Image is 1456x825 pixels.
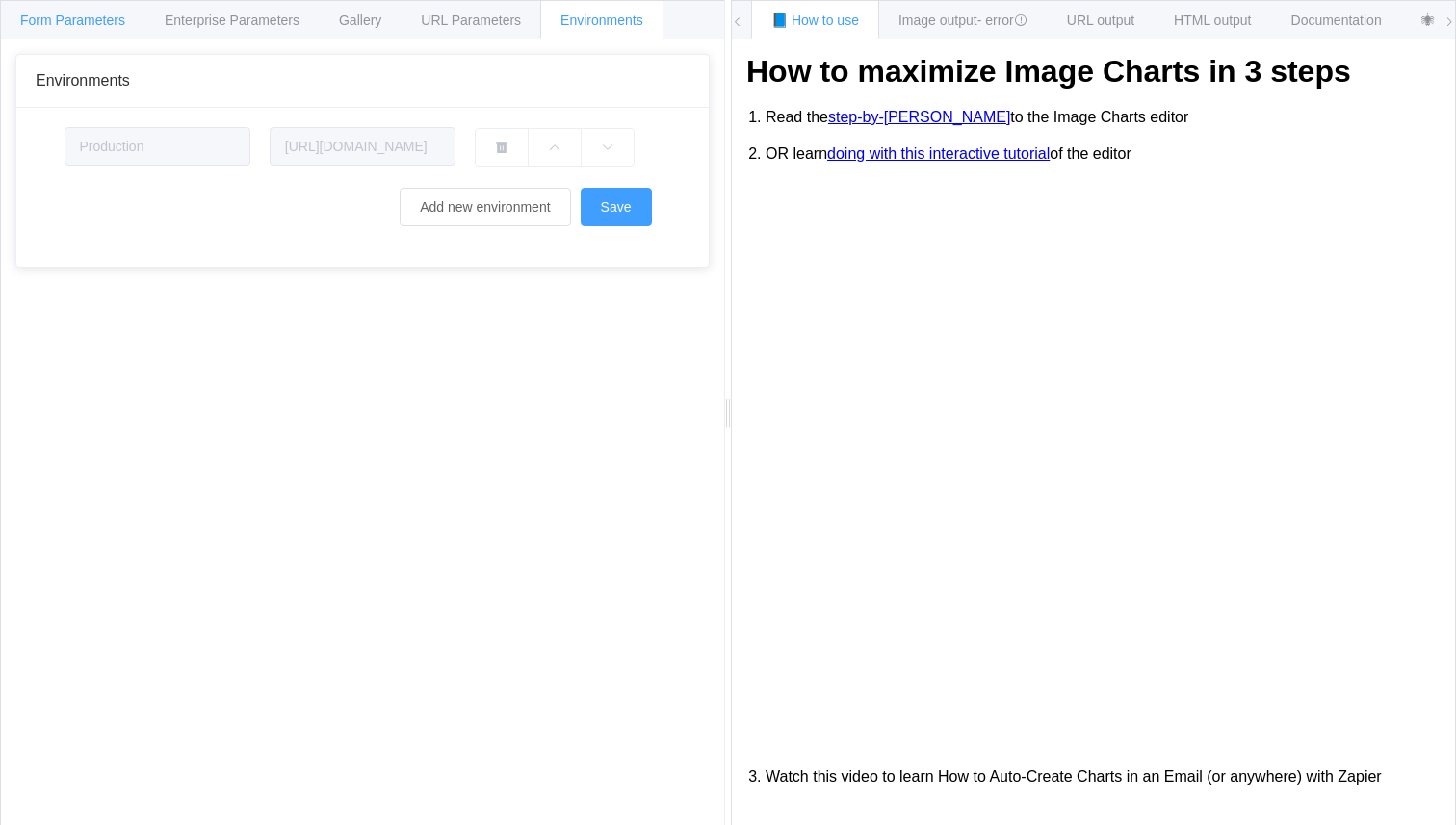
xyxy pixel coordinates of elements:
[560,13,643,28] span: Environments
[1291,13,1382,28] span: Documentation
[771,13,859,28] span: 📘 How to use
[339,13,381,28] span: Gallery
[601,199,632,215] span: Save
[766,99,1441,136] li: Read the to the Image Charts editor
[977,13,1027,28] span: - error
[1067,13,1134,28] span: URL output
[165,13,299,28] span: Enterprise Parameters
[1174,13,1251,28] span: HTML output
[766,759,1441,795] li: Watch this video to learn How to Auto-Create Charts in an Email (or anywhere) with Zapier
[581,188,652,226] button: Save
[746,54,1441,90] h1: How to maximize Image Charts in 3 steps
[400,188,570,226] button: Add new environment
[828,109,1010,126] a: step-by-[PERSON_NAME]
[827,145,1050,163] a: doing with this interactive tutorial
[898,13,1027,28] span: Image output
[36,72,130,89] span: Environments
[421,13,521,28] span: URL Parameters
[766,136,1441,172] li: OR learn of the editor
[20,13,125,28] span: Form Parameters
